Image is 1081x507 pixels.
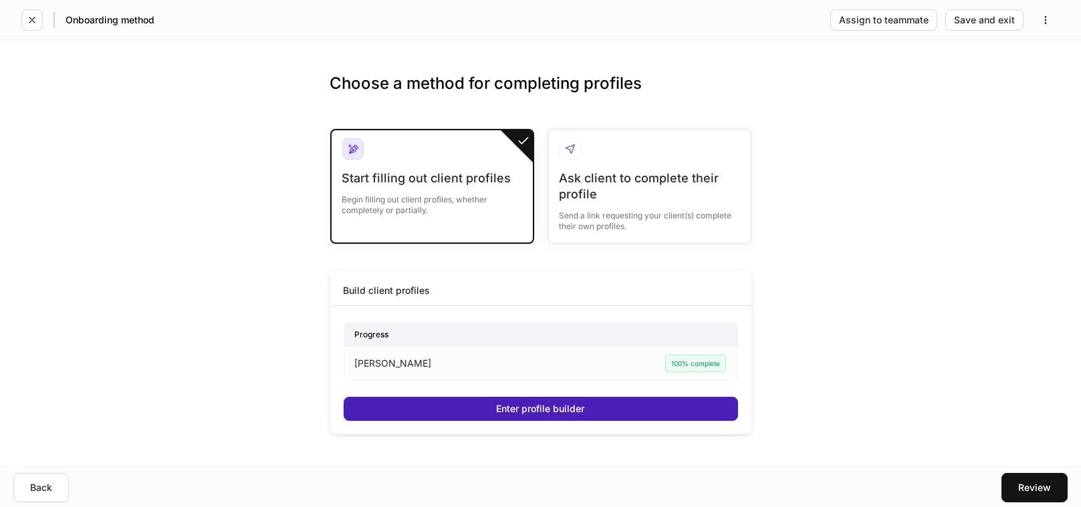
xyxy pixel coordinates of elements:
[665,355,726,372] div: 100% complete
[344,284,431,297] div: Build client profiles
[66,13,154,27] h5: Onboarding method
[560,170,739,202] div: Ask client to complete their profile
[954,15,1015,25] div: Save and exit
[355,357,432,370] p: [PERSON_NAME]
[330,73,751,116] h3: Choose a method for completing profiles
[344,323,737,346] div: Progress
[342,186,522,216] div: Begin filling out client profiles, whether completely or partially.
[342,170,522,186] div: Start filling out client profiles
[560,202,739,232] div: Send a link requesting your client(s) complete their own profiles.
[945,9,1024,31] button: Save and exit
[30,483,52,492] div: Back
[839,15,929,25] div: Assign to teammate
[497,404,585,413] div: Enter profile builder
[344,397,738,421] button: Enter profile builder
[830,9,937,31] button: Assign to teammate
[13,473,69,502] button: Back
[1018,483,1051,492] div: Review
[1001,473,1068,502] button: Review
